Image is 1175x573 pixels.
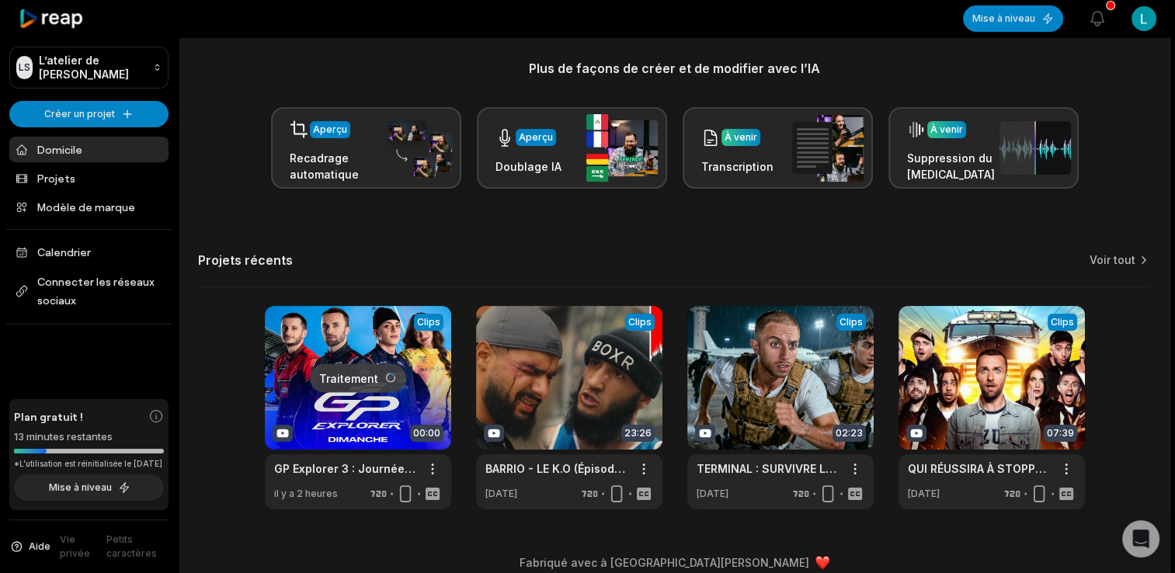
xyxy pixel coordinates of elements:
a: GP Explorer 3 : Journée du [DATE] - Rediffusion Squeezie du 05/10 [274,460,417,477]
font: Projets [37,170,75,186]
p: L’atelier de [PERSON_NAME] [39,54,147,82]
a: Voir tout [1090,252,1135,268]
img: ai_dubbing.png [586,114,658,182]
div: Ouvrez Intercom Messenger [1122,520,1159,557]
img: transcription.png [792,115,864,182]
img: noise_removal.png [999,121,1071,175]
h3: Doublage IA [495,158,561,175]
div: Aperçu [519,130,553,144]
a: Vie privée [60,533,97,561]
button: Mise à niveau [14,474,164,501]
a: Calendrier [9,239,169,265]
font: Créer un projet [44,108,115,120]
a: TERMINAL : SURVIVRE LA NUIT DANS L’AÉROPORT (Episode 2) [697,460,840,477]
img: auto_reframe.png [381,118,452,179]
a: BARRIO - LE K.O (Épisode 5) [485,460,628,477]
h3: Plus de façons de créer et de modifier avec l’IA [198,59,1151,78]
h3: Recadrage automatique [290,150,376,182]
span: Plan gratuit ! [14,408,83,425]
h3: Transcription [701,158,773,175]
font: Mise à niveau [49,481,112,494]
span: Aide [29,540,50,554]
a: Projets [9,165,169,191]
button: Aide [9,540,50,554]
div: *L’utilisation est réinitialisée le [DATE] [14,458,164,470]
font: Domicile [37,141,82,158]
div: À venir [930,123,963,137]
font: Fabriqué avec à [GEOGRAPHIC_DATA][PERSON_NAME] [520,554,809,571]
div: À venir [725,130,757,144]
div: Aperçu [313,123,347,137]
h3: Suppression du [MEDICAL_DATA] [907,150,995,182]
font: Connecter les réseaux sociaux [37,273,162,310]
h2: Projets récents [198,252,293,268]
div: 13 minutes restantes [14,429,164,445]
font: Calendrier [37,244,91,260]
a: Petits caractères [106,533,169,561]
a: QUI RÉUSSIRA À STOPPER LE TRAIN ? (FEAT 10 YOUTUBEURS) [908,460,1051,477]
a: Modèle de marque [9,194,169,220]
img: heart emoji [815,556,829,570]
font: Mise à niveau [972,12,1035,25]
a: Domicile [9,137,169,162]
font: Modèle de marque [37,199,135,215]
button: Créer un projet [9,101,169,127]
button: Mise à niveau [963,5,1063,32]
div: LS [16,56,33,79]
